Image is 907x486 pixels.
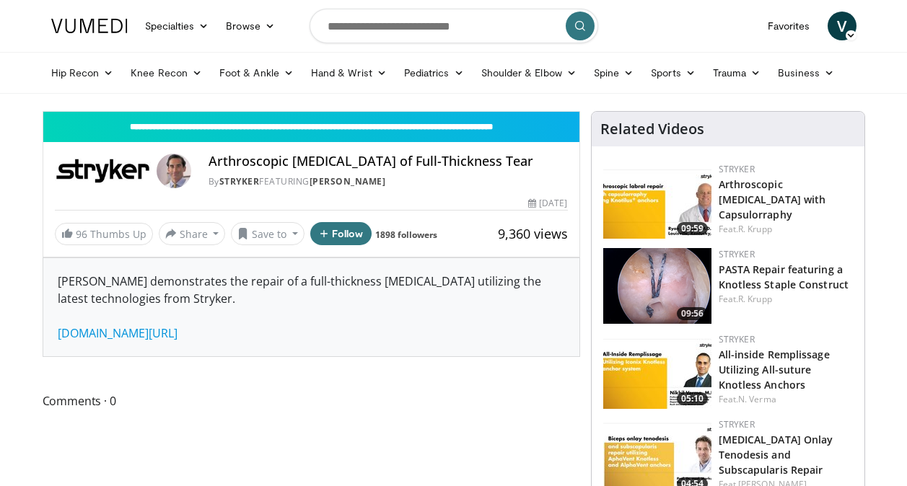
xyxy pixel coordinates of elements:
[375,229,437,241] a: 1898 followers
[55,223,153,245] a: 96 Thumbs Up
[310,222,372,245] button: Follow
[603,333,711,409] img: 0dbaa052-54c8-49be-8279-c70a6c51c0f9.150x105_q85_crop-smart_upscale.jpg
[43,58,123,87] a: Hip Recon
[642,58,704,87] a: Sports
[209,175,568,188] div: By FEATURING
[759,12,819,40] a: Favorites
[395,58,473,87] a: Pediatrics
[43,392,580,410] span: Comments 0
[719,393,853,406] div: Feat.
[603,333,711,409] a: 05:10
[719,223,853,236] div: Feat.
[719,333,755,345] a: Stryker
[769,58,843,87] a: Business
[719,248,755,260] a: Stryker
[157,154,191,188] img: Avatar
[677,222,708,235] span: 09:59
[738,393,776,405] a: N. Verma
[600,120,704,138] h4: Related Videos
[58,325,178,341] a: [DOMAIN_NAME][URL]
[719,418,755,430] a: Stryker
[603,248,711,324] a: 09:56
[719,262,849,291] a: PASTA Repair featuring a Knotless Staple Construct
[719,163,755,175] a: Stryker
[310,175,386,187] a: [PERSON_NAME]
[51,19,128,33] img: VuMedi Logo
[719,177,826,221] a: Arthroscopic [MEDICAL_DATA] with Capsulorraphy
[302,58,395,87] a: Hand & Wrist
[219,175,260,187] a: Stryker
[159,222,226,245] button: Share
[498,225,568,242] span: 9,360 views
[677,392,708,405] span: 05:10
[55,154,151,188] img: Stryker
[585,58,642,87] a: Spine
[738,293,772,305] a: R. Krupp
[211,58,302,87] a: Foot & Ankle
[828,12,856,40] a: V
[719,293,853,306] div: Feat.
[310,9,598,43] input: Search topics, interventions
[719,348,830,392] a: All-inside Remplissage Utilizing All-suture Knotless Anchors
[719,433,833,477] a: [MEDICAL_DATA] Onlay Tenodesis and Subscapularis Repair
[603,163,711,239] a: 09:59
[473,58,585,87] a: Shoulder & Elbow
[209,154,568,169] h4: Arthroscopic [MEDICAL_DATA] of Full-Thickness Tear
[217,12,284,40] a: Browse
[76,227,87,241] span: 96
[677,307,708,320] span: 09:56
[136,12,218,40] a: Specialties
[704,58,770,87] a: Trauma
[231,222,304,245] button: Save to
[738,223,772,235] a: R. Krupp
[603,248,711,324] img: 84acc7eb-cb93-455a-a344-5c35427a46c1.png.150x105_q85_crop-smart_upscale.png
[43,258,579,356] div: [PERSON_NAME] demonstrates the repair of a full-thickness [MEDICAL_DATA] utilizing the latest tec...
[122,58,211,87] a: Knee Recon
[528,197,567,210] div: [DATE]
[603,163,711,239] img: c8a3b2cc-5bd4-4878-862c-e86fdf4d853b.150x105_q85_crop-smart_upscale.jpg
